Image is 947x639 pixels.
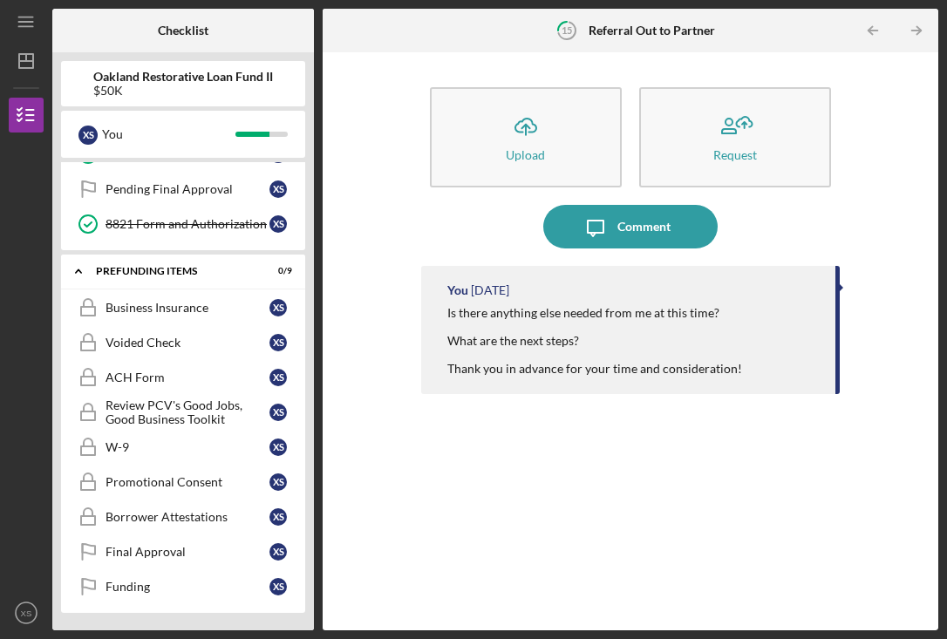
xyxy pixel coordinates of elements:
[70,465,296,500] a: Promotional ConsentXS
[70,430,296,465] a: W-9XS
[106,336,269,350] div: Voided Check
[106,475,269,489] div: Promotional Consent
[106,440,269,454] div: W-9
[106,510,269,524] div: Borrower Attestations
[589,24,715,37] b: Referral Out to Partner
[269,438,287,456] div: X S
[106,182,269,196] div: Pending Final Approval
[70,325,296,360] a: Voided CheckXS
[269,299,287,316] div: X S
[70,395,296,430] a: Review PCV's Good Jobs, Good Business ToolkitXS
[269,578,287,595] div: X S
[70,207,296,241] a: 8821 Form and AuthorizationXS
[70,534,296,569] a: Final ApprovalXS
[70,290,296,325] a: Business InsuranceXS
[102,119,235,149] div: You
[447,306,742,376] div: Is there anything else needed from me at this time? What are the next steps? Thank you in advance...
[447,283,468,297] div: You
[269,404,287,421] div: X S
[269,215,287,233] div: X S
[562,24,572,36] tspan: 15
[617,205,671,248] div: Comment
[78,126,98,145] div: X S
[106,301,269,315] div: Business Insurance
[93,84,273,98] div: $50K
[70,500,296,534] a: Borrower AttestationsXS
[70,172,296,207] a: Pending Final ApprovalXS
[106,545,269,559] div: Final Approval
[713,148,757,161] div: Request
[106,398,269,426] div: Review PCV's Good Jobs, Good Business Toolkit
[506,148,545,161] div: Upload
[639,87,831,187] button: Request
[471,283,509,297] time: 2025-08-12 21:12
[269,543,287,561] div: X S
[158,24,208,37] b: Checklist
[106,580,269,594] div: Funding
[430,87,622,187] button: Upload
[96,266,249,276] div: Prefunding Items
[269,473,287,491] div: X S
[261,266,292,276] div: 0 / 9
[106,370,269,384] div: ACH Form
[106,217,269,231] div: 8821 Form and Authorization
[269,508,287,526] div: X S
[269,180,287,198] div: X S
[269,334,287,351] div: X S
[70,360,296,395] a: ACH FormXS
[21,608,32,618] text: XS
[93,70,273,84] b: Oakland Restorative Loan Fund II
[9,595,44,630] button: XS
[543,205,718,248] button: Comment
[70,569,296,604] a: FundingXS
[269,369,287,386] div: X S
